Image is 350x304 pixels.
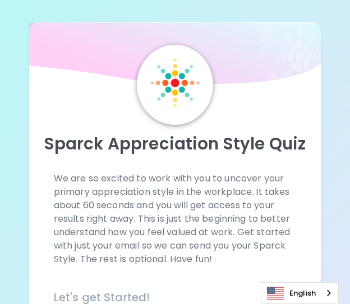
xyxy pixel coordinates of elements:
img: Sparck Logo [150,58,200,107]
a: English [261,283,338,303]
p: We are so excited to work with you to uncover your primary appreciation style in the workplace. I... [54,172,297,266]
div: Language [261,282,339,304]
img: wave [29,22,321,90]
aside: Language selected: English [261,282,339,304]
p: Sparck Appreciation Style Quiz [43,134,307,154]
